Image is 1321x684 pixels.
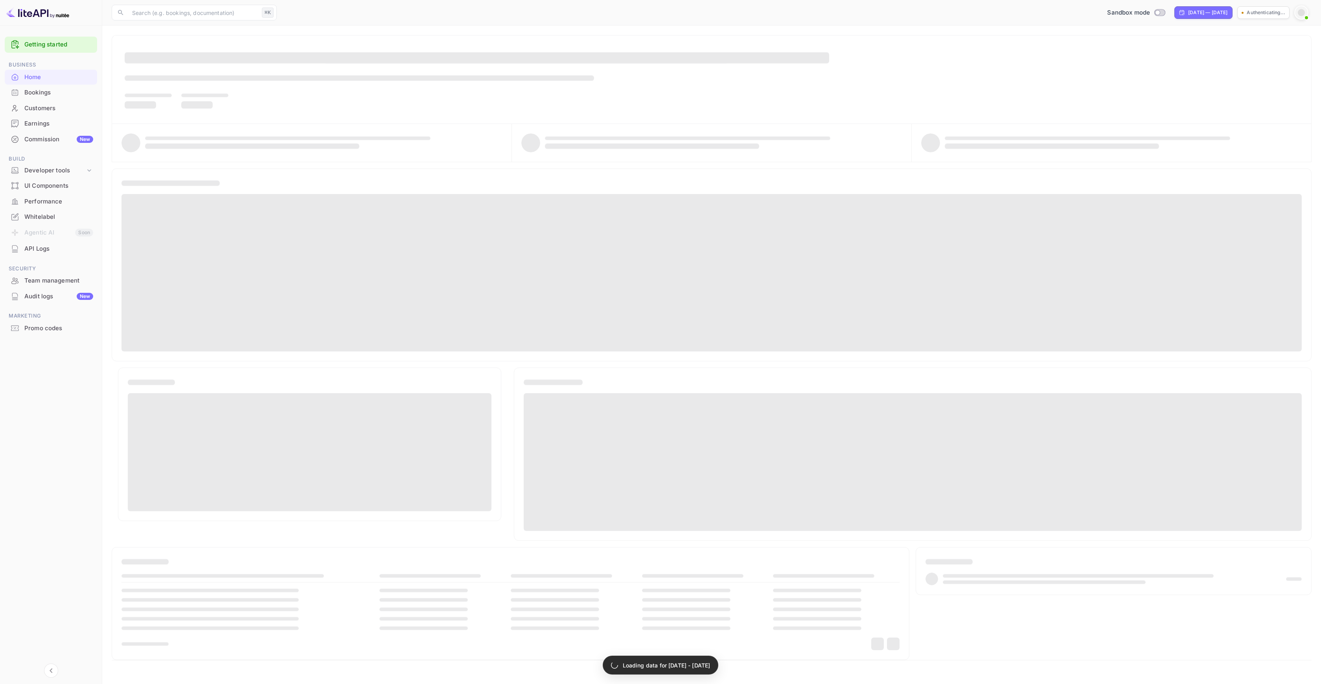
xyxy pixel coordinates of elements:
a: Audit logsNew [5,289,97,303]
div: Whitelabel [24,213,93,222]
div: [DATE] — [DATE] [1188,9,1227,16]
button: Collapse navigation [44,664,58,678]
a: Promo codes [5,321,97,335]
span: Business [5,61,97,69]
div: Switch to Production mode [1104,8,1168,17]
div: Performance [24,197,93,206]
div: Earnings [24,119,93,128]
p: Loading data for [DATE] - [DATE] [623,661,710,669]
a: Getting started [24,40,93,49]
div: Getting started [5,37,97,53]
div: Commission [24,135,93,144]
a: Home [5,70,97,84]
div: Team management [24,276,93,285]
div: Developer tools [24,166,85,175]
div: Promo codes [24,324,93,333]
a: Performance [5,194,97,209]
span: Build [5,155,97,163]
div: Whitelabel [5,209,97,225]
div: Customers [24,104,93,113]
div: Bookings [5,85,97,100]
div: Team management [5,273,97,288]
input: Search (e.g. bookings, documentation) [127,5,259,20]
div: Home [5,70,97,85]
div: Promo codes [5,321,97,336]
div: Performance [5,194,97,209]
div: Customers [5,101,97,116]
span: Sandbox mode [1107,8,1150,17]
div: API Logs [24,244,93,253]
div: Home [24,73,93,82]
div: New [77,136,93,143]
div: Developer tools [5,164,97,177]
div: Audit logs [24,292,93,301]
div: CommissionNew [5,132,97,147]
div: UI Components [24,181,93,190]
a: Earnings [5,116,97,131]
a: CommissionNew [5,132,97,146]
span: Marketing [5,312,97,320]
a: UI Components [5,178,97,193]
a: Whitelabel [5,209,97,224]
div: New [77,293,93,300]
span: Security [5,264,97,273]
a: Bookings [5,85,97,100]
a: Team management [5,273,97,288]
img: LiteAPI logo [6,6,69,19]
div: Bookings [24,88,93,97]
div: ⌘K [262,7,274,18]
a: API Logs [5,241,97,256]
p: Authenticating... [1247,9,1285,16]
div: Audit logsNew [5,289,97,304]
a: Customers [5,101,97,115]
